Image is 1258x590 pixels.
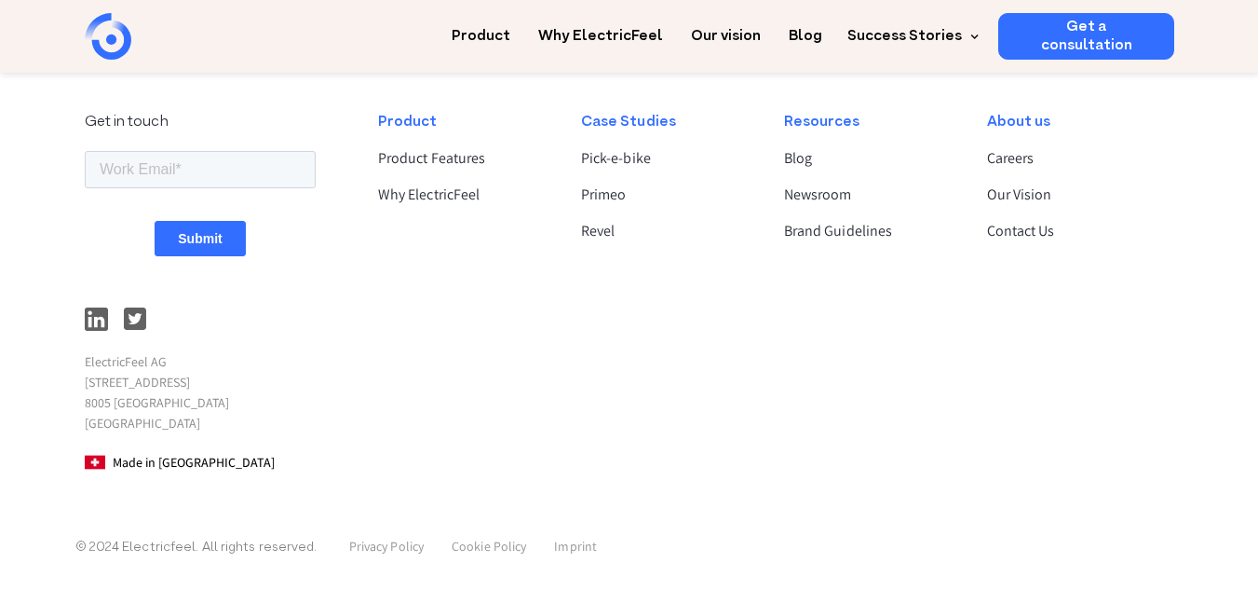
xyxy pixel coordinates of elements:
[581,220,752,242] a: Revel
[554,538,597,555] a: Imprint
[784,184,955,206] a: Newsroom
[581,147,752,170] a: Pick-e-bike
[378,111,549,133] div: Product
[847,25,962,48] div: Success Stories
[378,147,549,170] a: Product Features
[789,13,822,48] a: Blog
[998,13,1174,60] a: Get a consultation
[581,184,752,206] a: Primeo
[987,147,1158,170] a: Careers
[581,111,752,133] div: Case Studies
[538,13,663,48] a: Why ElectricFeel
[987,184,1158,206] a: Our Vision
[987,111,1158,133] div: About us
[452,538,526,555] a: Cookie Policy
[85,147,316,285] iframe: Form 1
[452,13,510,48] a: Product
[784,147,955,170] a: Blog
[85,111,316,133] div: Get in touch
[85,452,316,473] p: Made in [GEOGRAPHIC_DATA]
[987,220,1158,242] a: Contact Us
[349,538,424,555] a: Privacy Policy
[378,184,549,206] a: Why ElectricFeel
[691,13,761,48] a: Our vision
[75,537,318,559] p: © 2024 Electricfeel. All rights reserved.
[836,13,984,60] div: Success Stories
[784,220,955,242] a: Brand Guidelines
[85,351,316,433] p: ElectricFeel AG [STREET_ADDRESS] 8005 [GEOGRAPHIC_DATA] [GEOGRAPHIC_DATA]
[85,13,234,60] a: home
[784,111,955,133] div: Resources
